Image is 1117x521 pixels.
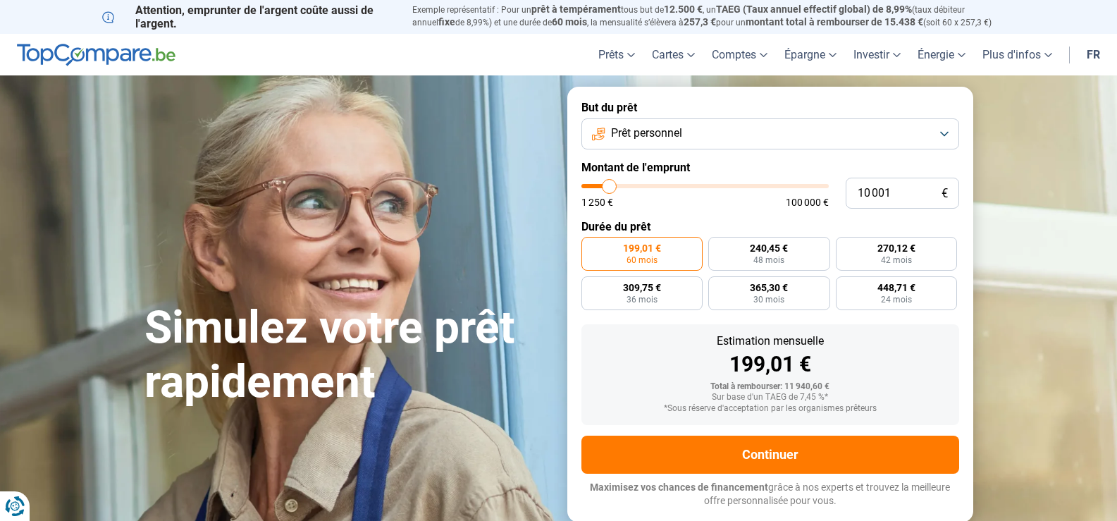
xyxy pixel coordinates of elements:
[623,243,661,253] span: 199,01 €
[703,34,776,75] a: Comptes
[942,188,948,200] span: €
[750,243,788,253] span: 240,45 €
[590,34,643,75] a: Prêts
[877,243,915,253] span: 270,12 €
[786,197,829,207] span: 100 000 €
[643,34,703,75] a: Cartes
[881,256,912,264] span: 42 mois
[552,16,587,27] span: 60 mois
[746,16,923,27] span: montant total à rembourser de 15.438 €
[623,283,661,293] span: 309,75 €
[593,404,948,414] div: *Sous réserve d'acceptation par les organismes prêteurs
[627,295,658,304] span: 36 mois
[17,44,175,66] img: TopCompare
[1078,34,1109,75] a: fr
[438,16,455,27] span: fixe
[593,336,948,347] div: Estimation mensuelle
[593,354,948,375] div: 199,01 €
[593,382,948,392] div: Total à rembourser: 11 940,60 €
[877,283,915,293] span: 448,71 €
[593,393,948,403] div: Sur base d'un TAEG de 7,45 %*
[144,301,550,410] h1: Simulez votre prêt rapidement
[581,101,959,114] label: But du prêt
[581,118,959,149] button: Prêt personnel
[611,125,682,141] span: Prêt personnel
[716,4,912,15] span: TAEG (Taux annuel effectif global) de 8,99%
[581,197,613,207] span: 1 250 €
[581,481,959,508] p: grâce à nos experts et trouvez la meilleure offre personnalisée pour vous.
[581,436,959,474] button: Continuer
[412,4,1016,29] p: Exemple représentatif : Pour un tous but de , un (taux débiteur annuel de 8,99%) et une durée de ...
[590,482,768,493] span: Maximisez vos chances de financement
[627,256,658,264] span: 60 mois
[664,4,703,15] span: 12.500 €
[750,283,788,293] span: 365,30 €
[909,34,974,75] a: Énergie
[684,16,716,27] span: 257,3 €
[531,4,621,15] span: prêt à tempérament
[974,34,1061,75] a: Plus d'infos
[776,34,845,75] a: Épargne
[881,295,912,304] span: 24 mois
[581,161,959,174] label: Montant de l'emprunt
[845,34,909,75] a: Investir
[753,256,784,264] span: 48 mois
[581,220,959,233] label: Durée du prêt
[102,4,395,30] p: Attention, emprunter de l'argent coûte aussi de l'argent.
[753,295,784,304] span: 30 mois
